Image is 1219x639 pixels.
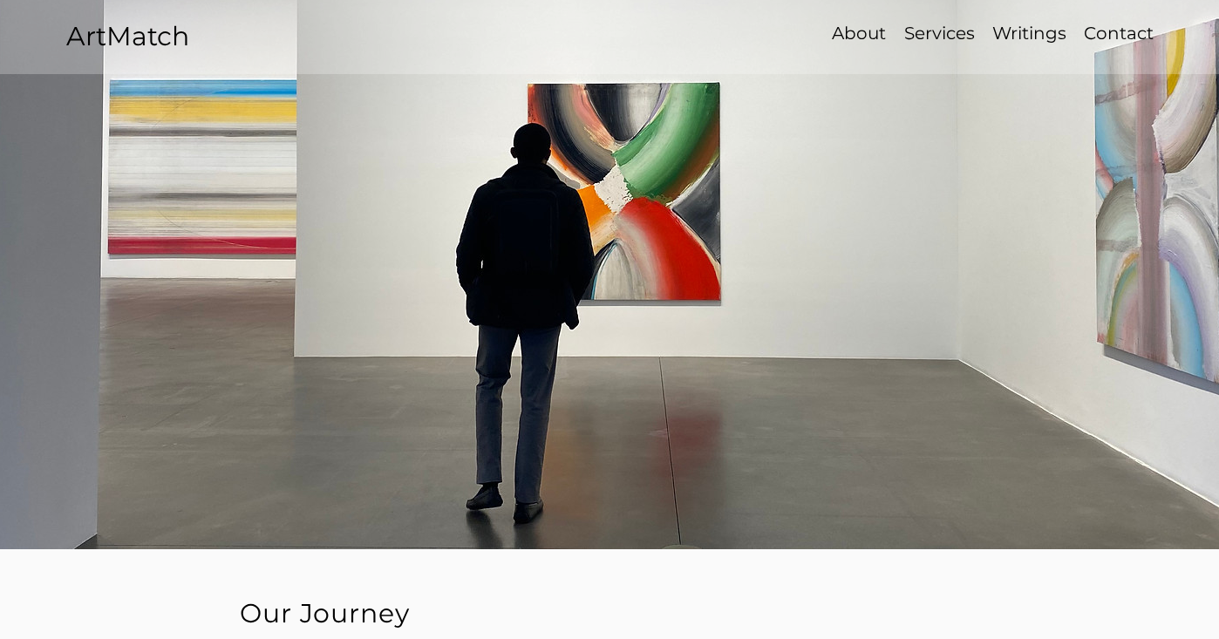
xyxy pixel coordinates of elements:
[984,21,1075,46] a: Writings
[1075,21,1161,46] a: Contact
[896,21,984,46] p: Services
[66,20,189,52] a: ArtMatch
[766,21,1161,46] nav: Site
[895,21,984,46] a: Services
[823,21,895,46] a: About
[240,597,410,629] span: Our Journey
